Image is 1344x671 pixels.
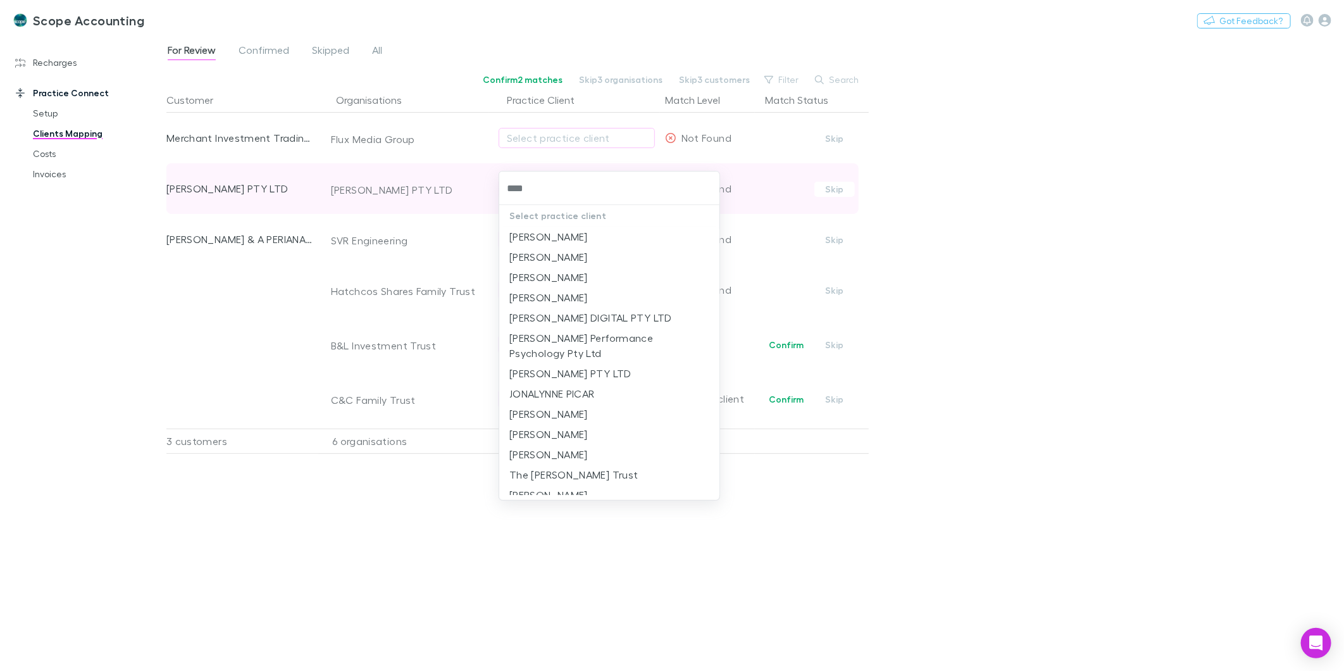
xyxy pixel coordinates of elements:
li: [PERSON_NAME] PTY LTD [499,363,719,384]
li: [PERSON_NAME] [499,227,719,247]
li: [PERSON_NAME] DIGITAL PTY LTD [499,308,719,328]
li: [PERSON_NAME] [499,404,719,424]
li: [PERSON_NAME] [499,287,719,308]
li: The [PERSON_NAME] Trust [499,465,719,485]
p: Select practice client [499,205,719,227]
li: [PERSON_NAME] [499,444,719,465]
li: [PERSON_NAME] Performance Psychology Pty Ltd [499,328,719,363]
li: JONALYNNE PICAR [499,384,719,404]
li: [PERSON_NAME] [499,267,719,287]
li: [PERSON_NAME] [499,485,719,505]
div: Open Intercom Messenger [1301,628,1331,658]
li: [PERSON_NAME] [499,424,719,444]
li: [PERSON_NAME] [499,247,719,267]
